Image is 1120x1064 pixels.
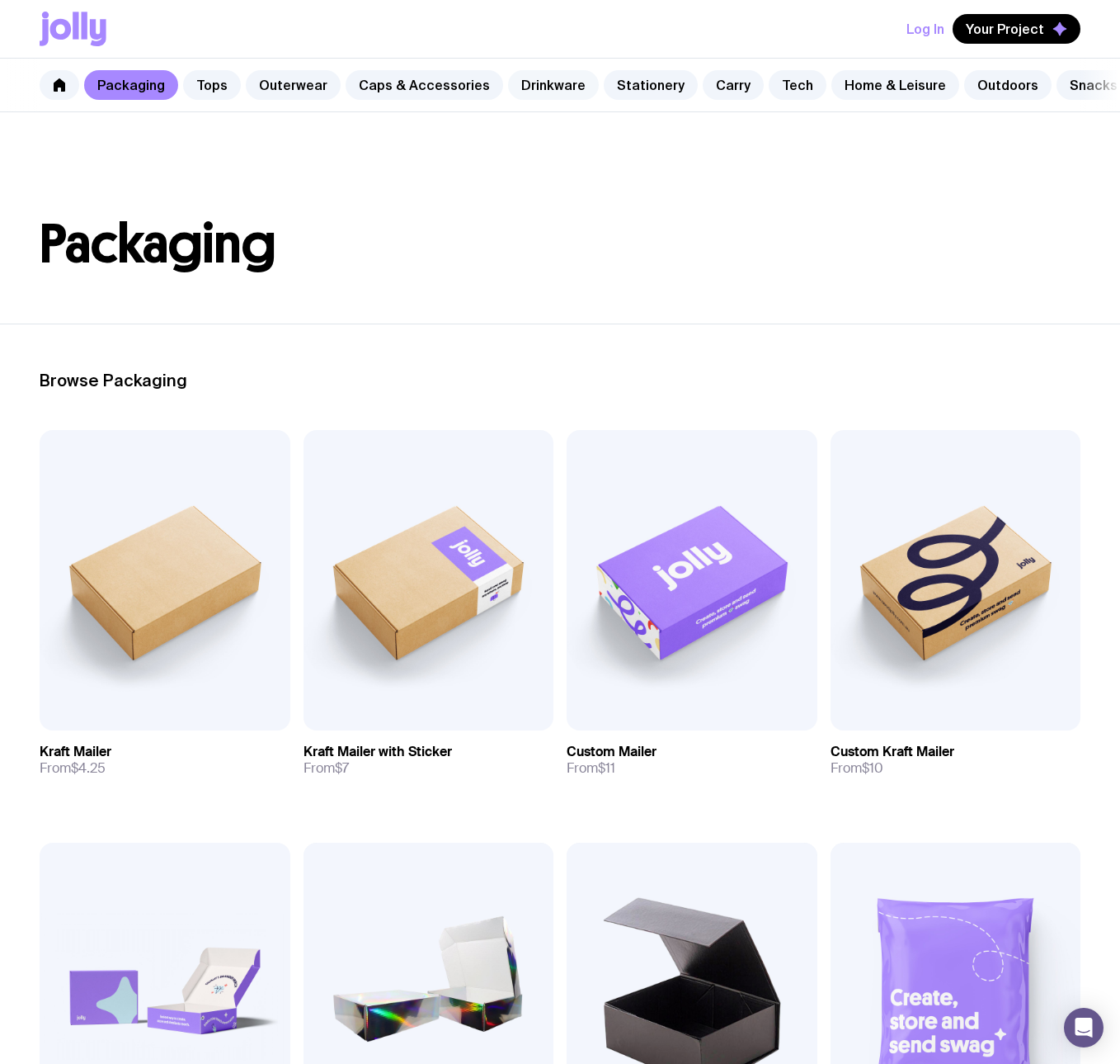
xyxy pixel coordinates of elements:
h3: Custom Kraft Mailer [831,744,954,760]
span: Your Project [966,21,1044,37]
a: Tops [183,70,241,100]
a: Custom Kraft MailerFrom$10 [831,731,1081,790]
span: $4.25 [71,759,106,777]
a: Custom MailerFrom$11 [567,731,817,790]
a: Carry [703,70,764,100]
h3: Custom Mailer [567,744,656,760]
a: Kraft MailerFrom$4.25 [40,731,290,790]
a: Tech [769,70,826,100]
a: Stationery [604,70,698,100]
a: Outerwear [246,70,341,100]
span: $11 [598,759,615,777]
a: Outdoors [964,70,1052,100]
button: Your Project [953,14,1080,44]
button: Log In [906,14,944,44]
span: $7 [335,759,349,777]
span: From [567,760,615,777]
a: Kraft Mailer with StickerFrom$7 [304,731,554,790]
div: Open Intercom Messenger [1064,1008,1104,1047]
h3: Kraft Mailer with Sticker [304,744,452,760]
span: From [831,760,883,777]
h1: Packaging [40,218,1080,271]
a: Drinkware [508,70,599,100]
h2: Browse Packaging [40,371,1080,390]
span: $10 [862,759,883,777]
span: From [304,760,349,777]
a: Caps & Accessories [346,70,503,100]
h3: Kraft Mailer [40,744,111,760]
a: Home & Leisure [831,70,959,100]
a: Packaging [84,70,178,100]
span: From [40,760,106,777]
